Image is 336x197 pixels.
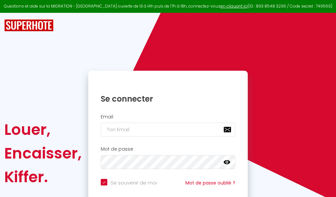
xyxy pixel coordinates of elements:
h2: Email [101,114,235,120]
img: SuperHote logo [4,19,53,32]
h2: Mot de passe [101,146,235,152]
a: en cliquant ici [220,3,248,9]
input: Ton Email [101,123,235,136]
div: Kiffer. [4,165,82,189]
div: Encaisser, [4,141,82,165]
div: Louer, [4,118,82,141]
h1: Se connecter [101,94,235,104]
a: Mot de passe oublié ? [185,180,235,186]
